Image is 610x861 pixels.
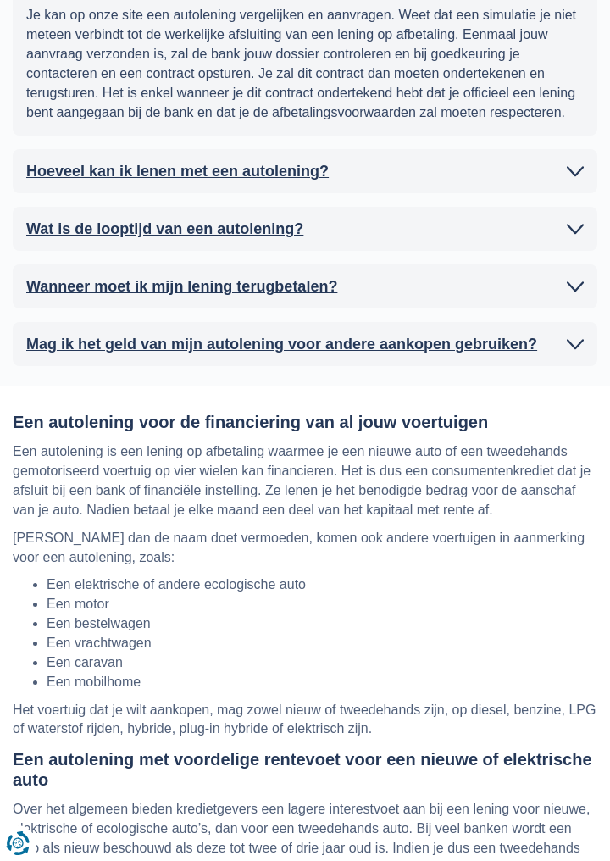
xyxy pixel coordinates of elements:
[26,163,584,180] a: Hoeveel kan ik lenen met een autolening?
[13,442,597,519] p: Een autolening is een lening op afbetaling waarmee je een nieuwe auto of een tweedehands gemotori...
[26,278,337,295] h2: Wanneer moet ik mijn lening terugbetalen?
[26,336,537,353] h2: Mag ik het geld van mijn autolening voor andere aankopen gebruiken?
[26,278,584,295] a: Wanneer moet ik mijn lening terugbetalen?
[47,575,597,595] li: Een elektrische of andere ecologische auto
[26,220,303,237] h2: Wat is de looptijd van een autolening?
[13,701,597,740] p: Het voertuig dat je wilt aankopen, mag zowel nieuw of tweedehands zijn, op diesel, benzine, LPG o...
[47,614,597,634] li: Een bestelwagen
[26,336,584,353] a: Mag ik het geld van mijn autolening voor andere aankopen gebruiken?
[13,749,597,790] h2: Een autolening met voordelige rentevoet voor een nieuwe of elektrische auto
[13,412,597,432] h2: Een autolening voor de financiering van al jouw voertuigen
[26,220,584,237] a: Wat is de looptijd van een autolening?
[47,653,597,673] li: Een caravan
[26,163,329,180] h2: Hoeveel kan ik lenen met een autolening?
[47,634,597,653] li: Een vrachtwagen
[47,673,597,692] li: Een mobilhome
[13,529,597,568] p: [PERSON_NAME] dan de naam doet vermoeden, komen ook andere voertuigen in aanmerking voor een auto...
[26,6,584,122] p: Je kan op onze site een autolening vergelijken en aanvragen. Weet dat een simulatie je niet metee...
[47,595,597,614] li: Een motor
